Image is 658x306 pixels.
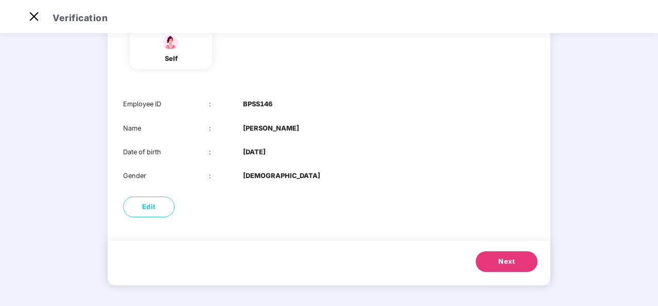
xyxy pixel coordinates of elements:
[476,251,538,272] button: Next
[123,171,209,181] div: Gender
[123,99,209,109] div: Employee ID
[123,197,175,217] button: Edit
[243,99,272,109] b: BPSS146
[123,147,209,157] div: Date of birth
[209,147,244,157] div: :
[243,123,299,134] b: [PERSON_NAME]
[209,123,244,134] div: :
[158,54,184,64] div: self
[123,123,209,134] div: Name
[209,171,244,181] div: :
[243,147,266,157] b: [DATE]
[142,202,156,212] span: Edit
[209,99,244,109] div: :
[498,256,515,267] span: Next
[158,33,184,51] img: svg+xml;base64,PHN2ZyBpZD0iU3BvdXNlX2ljb24iIHhtbG5zPSJodHRwOi8vd3d3LnczLm9yZy8yMDAwL3N2ZyIgd2lkdG...
[243,171,320,181] b: [DEMOGRAPHIC_DATA]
